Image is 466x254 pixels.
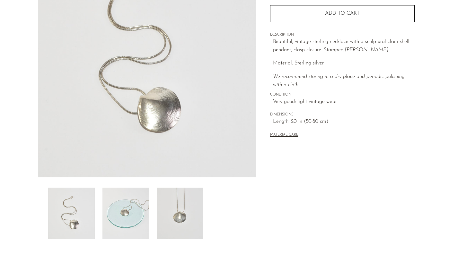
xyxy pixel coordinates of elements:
[325,11,360,16] span: Add to cart
[345,47,389,53] em: [PERSON_NAME].
[273,118,415,126] span: Length: 20 in (50.80 cm)
[48,188,95,239] img: Sterling Clam Shell Necklace
[270,133,298,138] button: MATERIAL CARE
[102,188,149,239] img: Sterling Clam Shell Necklace
[270,112,415,118] span: DIMENSIONS
[157,188,203,239] img: Sterling Clam Shell Necklace
[270,5,415,22] button: Add to cart
[273,59,415,68] p: Material: Sterling silver.
[270,92,415,98] span: CONDITION
[273,74,405,88] em: We recommend storing in a dry place and periodic polishing with a cloth.
[270,32,415,38] span: DESCRIPTION
[273,38,415,54] p: Beautiful, vintage sterling necklace with a sculptural clam shell pendant, clasp closure. Stamped,
[273,98,415,106] span: Very good; light vintage wear.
